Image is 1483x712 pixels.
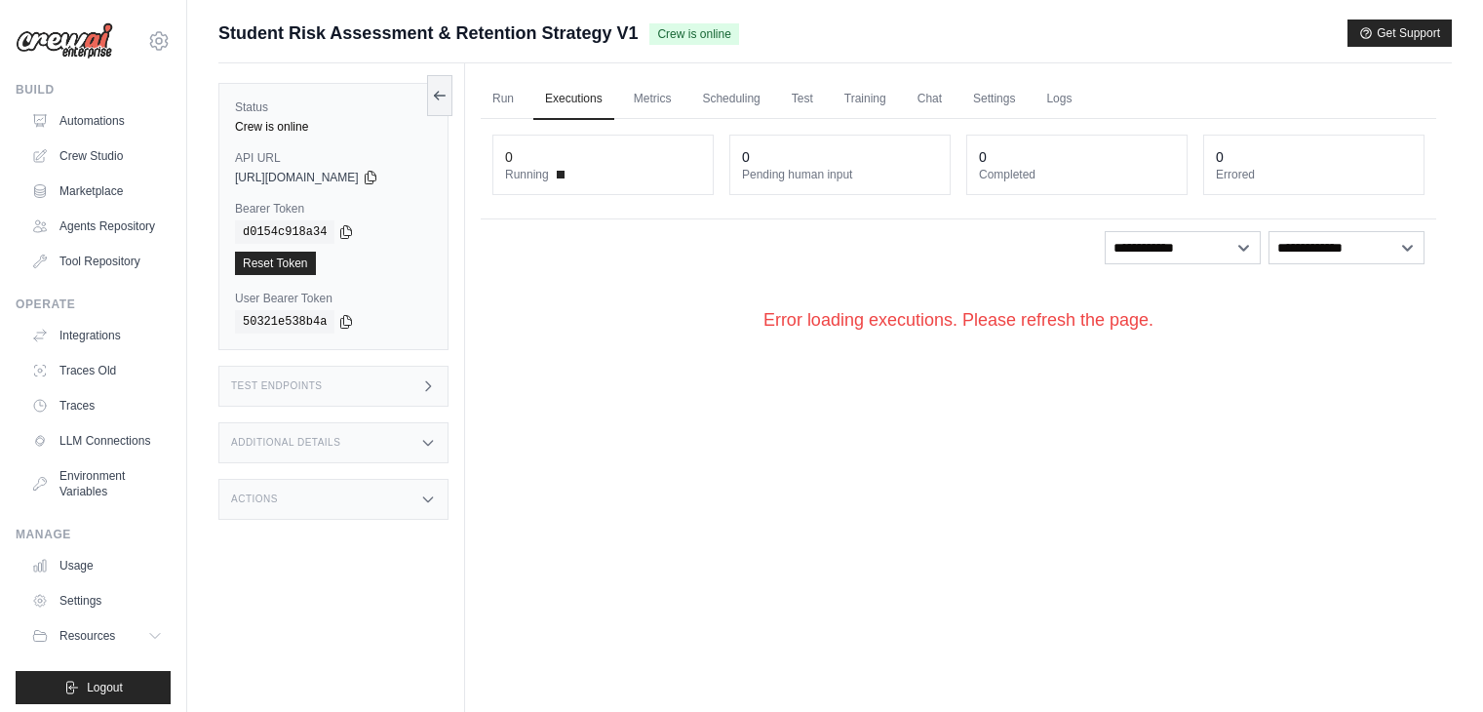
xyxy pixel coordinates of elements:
[23,105,171,137] a: Automations
[23,390,171,421] a: Traces
[23,550,171,581] a: Usage
[235,201,432,217] label: Bearer Token
[1216,167,1412,182] dt: Errored
[16,22,113,59] img: Logo
[23,620,171,652] button: Resources
[231,437,340,449] h3: Additional Details
[1347,20,1452,47] button: Get Support
[23,176,171,207] a: Marketplace
[235,220,334,244] code: d0154c918a34
[235,170,359,185] span: [URL][DOMAIN_NAME]
[23,320,171,351] a: Integrations
[780,79,825,120] a: Test
[481,79,526,120] a: Run
[218,20,638,47] span: Student Risk Assessment & Retention Strategy V1
[23,460,171,507] a: Environment Variables
[87,680,123,695] span: Logout
[231,380,323,392] h3: Test Endpoints
[23,211,171,242] a: Agents Repository
[235,119,432,135] div: Crew is online
[235,291,432,306] label: User Bearer Token
[16,82,171,98] div: Build
[481,276,1436,365] div: Error loading executions. Please refresh the page.
[235,252,316,275] a: Reset Token
[23,246,171,277] a: Tool Repository
[622,79,683,120] a: Metrics
[690,79,771,120] a: Scheduling
[505,167,549,182] span: Running
[235,150,432,166] label: API URL
[23,585,171,616] a: Settings
[16,527,171,542] div: Manage
[23,355,171,386] a: Traces Old
[16,671,171,704] button: Logout
[231,494,278,505] h3: Actions
[59,628,115,644] span: Resources
[23,140,171,172] a: Crew Studio
[1034,79,1083,120] a: Logs
[16,297,171,312] div: Operate
[505,147,513,167] div: 0
[235,99,432,115] label: Status
[23,425,171,456] a: LLM Connections
[1216,147,1224,167] div: 0
[649,23,738,45] span: Crew is online
[979,147,987,167] div: 0
[742,167,938,182] dt: Pending human input
[742,147,750,167] div: 0
[833,79,898,120] a: Training
[979,167,1175,182] dt: Completed
[533,79,614,120] a: Executions
[961,79,1027,120] a: Settings
[235,310,334,334] code: 50321e538b4a
[906,79,954,120] a: Chat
